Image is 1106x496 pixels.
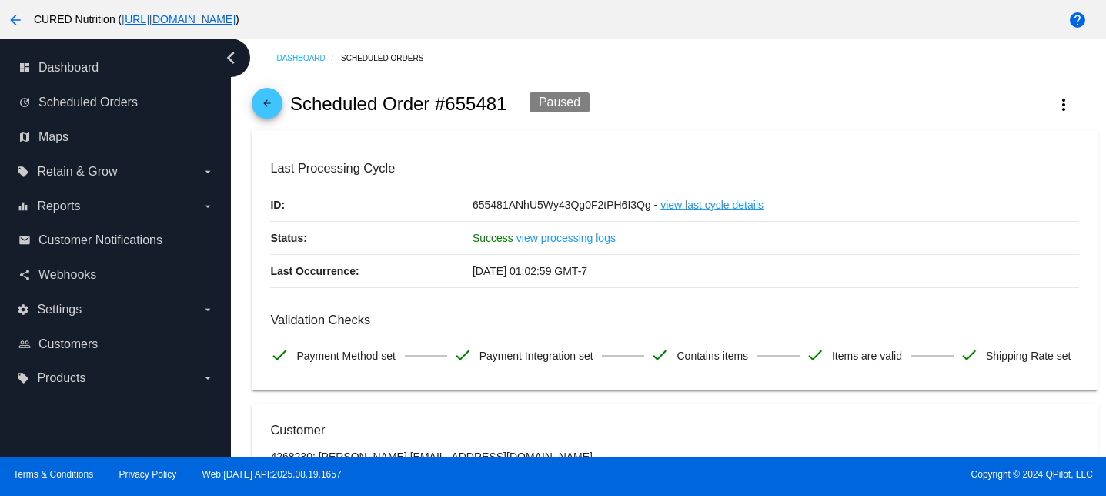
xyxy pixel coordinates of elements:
[18,332,214,357] a: people_outline Customers
[986,340,1071,372] span: Shipping Rate set
[18,234,31,246] i: email
[13,469,93,480] a: Terms & Conditions
[202,166,214,178] i: arrow_drop_down
[270,423,1078,437] h3: Customer
[202,372,214,384] i: arrow_drop_down
[202,200,214,213] i: arrow_drop_down
[34,13,239,25] span: CURED Nutrition ( )
[341,46,437,70] a: Scheduled Orders
[18,263,214,287] a: share Webhooks
[530,92,590,112] div: Paused
[18,338,31,350] i: people_outline
[38,130,68,144] span: Maps
[38,96,138,109] span: Scheduled Orders
[202,469,342,480] a: Web:[DATE] API:2025.08.19.1657
[18,131,31,143] i: map
[17,372,29,384] i: local_offer
[18,55,214,80] a: dashboard Dashboard
[38,337,98,351] span: Customers
[473,265,587,277] span: [DATE] 01:02:59 GMT-7
[270,255,473,287] p: Last Occurrence:
[18,228,214,253] a: email Customer Notifications
[677,340,748,372] span: Contains items
[219,45,243,70] i: chevron_left
[258,98,276,116] mat-icon: arrow_back
[37,199,80,213] span: Reports
[473,199,657,211] span: 655481ANhU5Wy43Qg0F2tPH6I3Qg -
[270,451,1078,463] p: 4268230: [PERSON_NAME] [EMAIL_ADDRESS][DOMAIN_NAME]
[38,61,99,75] span: Dashboard
[270,189,473,221] p: ID:
[473,232,513,244] span: Success
[276,46,341,70] a: Dashboard
[453,346,472,364] mat-icon: check
[6,11,25,29] mat-icon: arrow_back
[202,303,214,316] i: arrow_drop_down
[479,340,593,372] span: Payment Integration set
[960,346,978,364] mat-icon: check
[18,269,31,281] i: share
[290,93,507,115] h2: Scheduled Order #655481
[660,189,764,221] a: view last cycle details
[650,346,669,364] mat-icon: check
[516,222,616,254] a: view processing logs
[119,469,177,480] a: Privacy Policy
[806,346,824,364] mat-icon: check
[37,303,82,317] span: Settings
[18,125,214,149] a: map Maps
[270,222,473,254] p: Status:
[17,166,29,178] i: local_offer
[270,346,289,364] mat-icon: check
[18,62,31,74] i: dashboard
[17,200,29,213] i: equalizer
[270,161,1078,176] h3: Last Processing Cycle
[270,313,1078,327] h3: Validation Checks
[296,340,395,372] span: Payment Method set
[37,371,85,385] span: Products
[37,165,117,179] span: Retain & Grow
[18,90,214,115] a: update Scheduled Orders
[18,96,31,109] i: update
[38,268,96,282] span: Webhooks
[17,303,29,316] i: settings
[122,13,236,25] a: [URL][DOMAIN_NAME]
[38,233,162,247] span: Customer Notifications
[832,340,902,372] span: Items are valid
[566,469,1093,480] span: Copyright © 2024 QPilot, LLC
[1054,96,1073,114] mat-icon: more_vert
[1068,11,1087,29] mat-icon: help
